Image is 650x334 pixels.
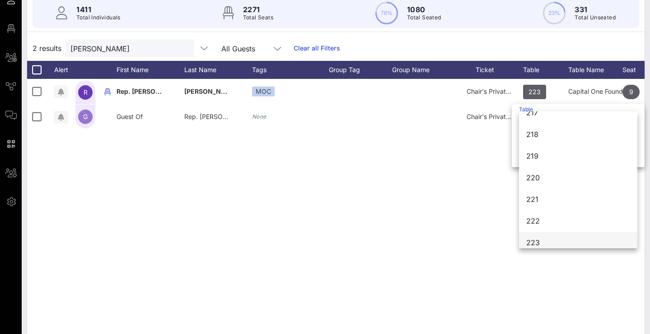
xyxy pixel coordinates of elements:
[526,238,630,247] div: 223
[252,61,329,79] div: Tags
[76,13,121,22] p: Total Individuals
[526,109,630,117] div: 217
[575,4,616,15] p: 331
[252,113,267,120] i: None
[184,61,252,79] div: Last Name
[526,130,630,139] div: 218
[33,43,61,54] span: 2 results
[523,61,568,79] div: Table
[76,4,121,15] p: 1411
[629,85,633,99] span: 9
[568,79,622,104] div: Capital One Foundation
[467,113,541,120] span: Chair's Private Reception
[407,13,441,22] p: Total Seated
[455,61,523,79] div: Ticket
[184,87,238,95] span: [PERSON_NAME]
[184,113,252,120] span: Rep. [PERSON_NAME]
[243,13,273,22] p: Total Seats
[568,61,622,79] div: Table Name
[216,39,288,57] div: All Guests
[117,61,184,79] div: First Name
[526,195,630,204] div: 221
[83,113,88,120] span: G
[528,85,541,99] span: 223
[294,43,340,53] a: Clear all Filters
[117,113,143,120] span: Guest Of
[221,45,255,53] div: All Guests
[519,106,533,113] label: Table
[50,61,72,79] div: Alert
[526,174,630,182] div: 220
[526,152,630,160] div: 219
[117,87,185,95] span: Rep. [PERSON_NAME]
[407,4,441,15] p: 1080
[252,87,275,96] div: MOC
[84,88,88,96] span: R
[467,87,541,95] span: Chair's Private Reception
[575,13,616,22] p: Total Unseated
[526,217,630,225] div: 222
[329,61,392,79] div: Group Tag
[392,61,455,79] div: Group Name
[243,4,273,15] p: 2271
